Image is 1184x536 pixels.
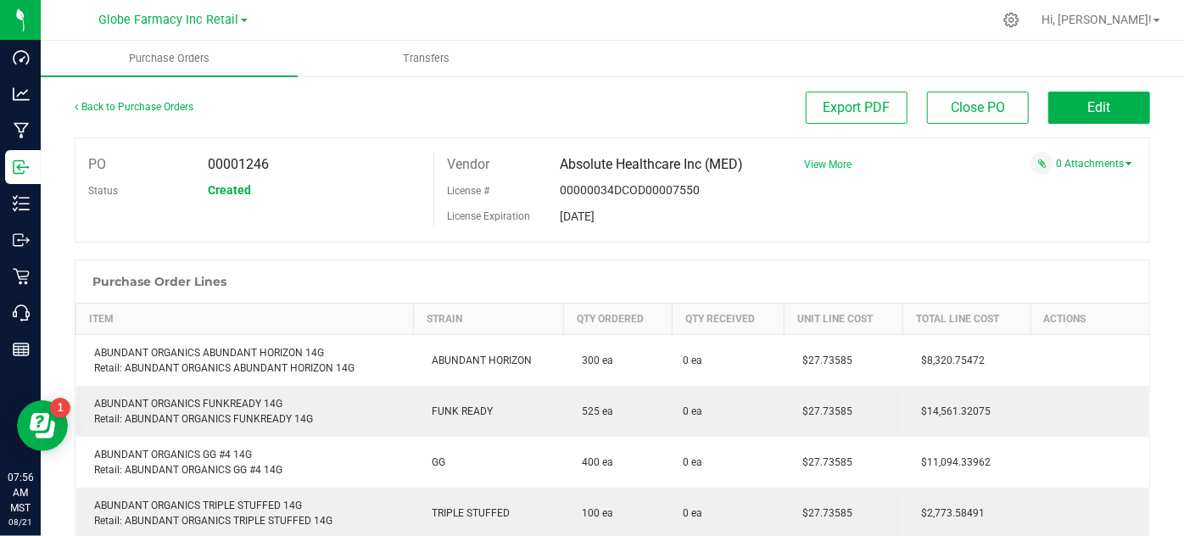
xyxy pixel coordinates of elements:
[1042,13,1152,26] span: Hi, [PERSON_NAME]!
[913,456,991,468] span: $11,094.33962
[41,41,298,76] a: Purchase Orders
[785,304,903,335] th: Unit Line Cost
[913,507,986,519] span: $2,773.58491
[447,178,489,204] label: License #
[13,49,30,66] inline-svg: Dashboard
[1001,12,1022,28] div: Manage settings
[804,159,852,170] a: View More
[683,455,702,470] span: 0 ea
[75,101,193,113] a: Back to Purchase Orders
[208,156,269,172] span: 00001246
[87,396,404,427] div: ABUNDANT ORGANICS FUNKREADY 14G Retail: ABUNDANT ORGANICS FUNKREADY 14G
[574,405,614,417] span: 525 ea
[423,456,445,468] span: GG
[413,304,563,335] th: Strain
[13,195,30,212] inline-svg: Inventory
[795,355,853,366] span: $27.73585
[1048,92,1150,124] button: Edit
[298,41,555,76] a: Transfers
[17,400,68,451] iframe: Resource center
[903,304,1030,335] th: Total Line Cost
[423,355,532,366] span: ABUNDANT HORIZON
[913,355,986,366] span: $8,320.75472
[683,353,702,368] span: 0 ea
[99,13,239,27] span: Globe Farmacy Inc Retail
[1030,152,1053,175] span: Attach a document
[13,86,30,103] inline-svg: Analytics
[13,341,30,358] inline-svg: Reports
[380,51,472,66] span: Transfers
[92,275,226,288] h1: Purchase Order Lines
[927,92,1029,124] button: Close PO
[1056,158,1132,170] a: 0 Attachments
[13,304,30,321] inline-svg: Call Center
[913,405,991,417] span: $14,561.32075
[824,99,891,115] span: Export PDF
[87,345,404,376] div: ABUNDANT ORGANICS ABUNDANT HORIZON 14G Retail: ABUNDANT ORGANICS ABUNDANT HORIZON 14G
[1088,99,1111,115] span: Edit
[208,183,251,197] span: Created
[87,498,404,528] div: ABUNDANT ORGANICS TRIPLE STUFFED 14G Retail: ABUNDANT ORGANICS TRIPLE STUFFED 14G
[1030,304,1149,335] th: Actions
[13,122,30,139] inline-svg: Manufacturing
[683,404,702,419] span: 0 ea
[574,355,614,366] span: 300 ea
[560,209,595,223] span: [DATE]
[574,456,614,468] span: 400 ea
[795,507,853,519] span: $27.73585
[673,304,785,335] th: Qty Received
[574,507,614,519] span: 100 ea
[447,152,489,177] label: Vendor
[8,470,33,516] p: 07:56 AM MST
[13,159,30,176] inline-svg: Inbound
[423,507,510,519] span: TRIPLE STUFFED
[795,405,853,417] span: $27.73585
[8,516,33,528] p: 08/21
[564,304,673,335] th: Qty Ordered
[683,505,702,521] span: 0 ea
[951,99,1005,115] span: Close PO
[87,447,404,477] div: ABUNDANT ORGANICS GG #4 14G Retail: ABUNDANT ORGANICS GG #4 14G
[447,209,530,224] label: License Expiration
[106,51,232,66] span: Purchase Orders
[560,183,700,197] span: 00000034DCOD00007550
[88,152,106,177] label: PO
[50,398,70,418] iframe: Resource center unread badge
[560,156,743,172] span: Absolute Healthcare Inc (MED)
[13,232,30,248] inline-svg: Outbound
[806,92,908,124] button: Export PDF
[795,456,853,468] span: $27.73585
[88,178,118,204] label: Status
[423,405,493,417] span: FUNK READY
[13,268,30,285] inline-svg: Retail
[76,304,414,335] th: Item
